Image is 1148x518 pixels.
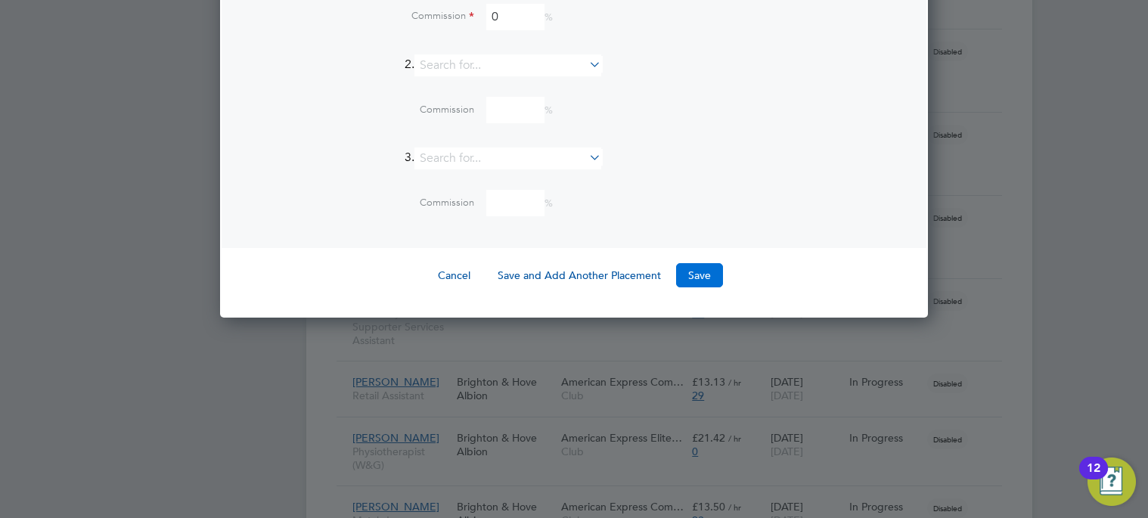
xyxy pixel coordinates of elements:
label: Commission [323,197,474,209]
input: Search for... [414,147,601,169]
button: Open Resource Center, 12 new notifications [1087,458,1136,506]
li: 2. [244,54,904,92]
input: Search for... [414,54,601,76]
label: Commission [323,10,474,25]
span: % [323,11,553,23]
button: Save and Add Another Placement [486,263,673,287]
button: Save [676,263,723,287]
li: 3. [244,147,904,185]
span: % [323,104,553,116]
span: % [323,197,553,209]
div: 12 [1087,468,1100,488]
label: Commission [323,104,474,116]
button: Cancel [426,263,482,287]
